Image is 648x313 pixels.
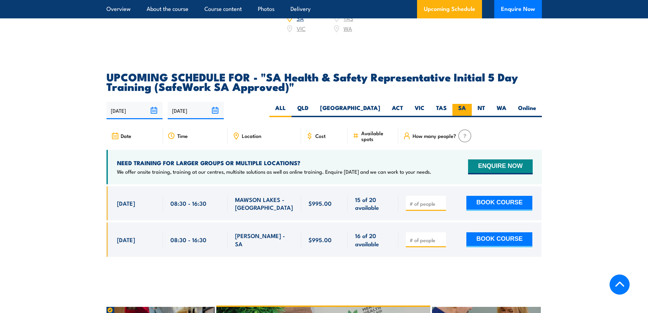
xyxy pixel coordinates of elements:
[466,196,532,211] button: BOOK COURSE
[170,236,206,244] span: 08:30 - 16:30
[117,236,135,244] span: [DATE]
[117,199,135,207] span: [DATE]
[297,14,304,22] a: SA
[269,104,292,117] label: ALL
[309,236,332,244] span: $995.00
[315,133,326,139] span: Cost
[309,199,332,207] span: $995.00
[413,133,456,139] span: How many people?
[117,168,431,175] p: We offer onsite training, training at our centres, multisite solutions as well as online training...
[314,104,386,117] label: [GEOGRAPHIC_DATA]
[452,104,472,117] label: SA
[242,133,261,139] span: Location
[235,195,294,212] span: MAWSON LAKES - [GEOGRAPHIC_DATA]
[170,199,206,207] span: 08:30 - 16:30
[466,232,532,247] button: BOOK COURSE
[117,159,431,167] h4: NEED TRAINING FOR LARGER GROUPS OR MULTIPLE LOCATIONS?
[468,159,532,174] button: ENQUIRE NOW
[177,133,188,139] span: Time
[355,195,391,212] span: 15 of 20 available
[292,104,314,117] label: QLD
[121,133,131,139] span: Date
[235,232,294,248] span: [PERSON_NAME] - SA
[410,237,444,244] input: # of people
[106,102,163,119] input: From date
[168,102,224,119] input: To date
[355,232,391,248] span: 16 of 20 available
[361,130,394,142] span: Available spots
[386,104,409,117] label: ACT
[410,200,444,207] input: # of people
[409,104,430,117] label: VIC
[472,104,491,117] label: NT
[512,104,542,117] label: Online
[430,104,452,117] label: TAS
[106,72,542,91] h2: UPCOMING SCHEDULE FOR - "SA Health & Safety Representative Initial 5 Day Training (SafeWork SA Ap...
[491,104,512,117] label: WA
